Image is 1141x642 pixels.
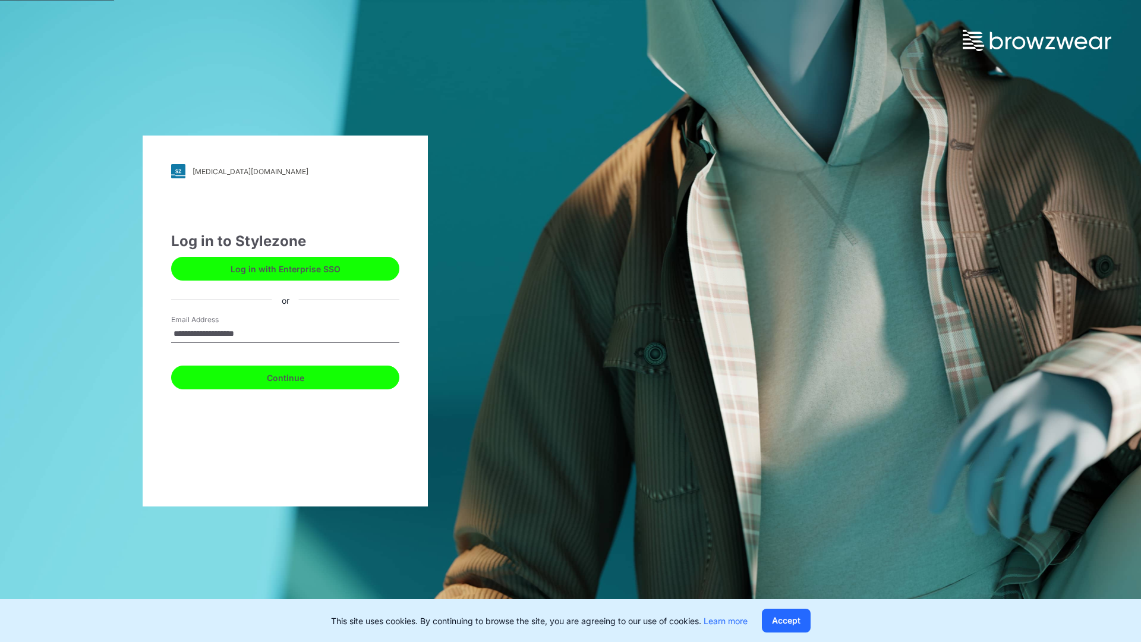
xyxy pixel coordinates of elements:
button: Accept [762,609,811,632]
button: Log in with Enterprise SSO [171,257,399,281]
img: browzwear-logo.73288ffb.svg [963,30,1111,51]
a: [MEDICAL_DATA][DOMAIN_NAME] [171,164,399,178]
p: This site uses cookies. By continuing to browse the site, you are agreeing to our use of cookies. [331,615,748,627]
div: Log in to Stylezone [171,231,399,252]
a: Learn more [704,616,748,626]
button: Continue [171,366,399,389]
img: svg+xml;base64,PHN2ZyB3aWR0aD0iMjgiIGhlaWdodD0iMjgiIHZpZXdCb3g9IjAgMCAyOCAyOCIgZmlsbD0ibm9uZSIgeG... [171,164,185,178]
div: [MEDICAL_DATA][DOMAIN_NAME] [193,167,308,176]
div: or [272,294,299,306]
label: Email Address [171,314,254,325]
